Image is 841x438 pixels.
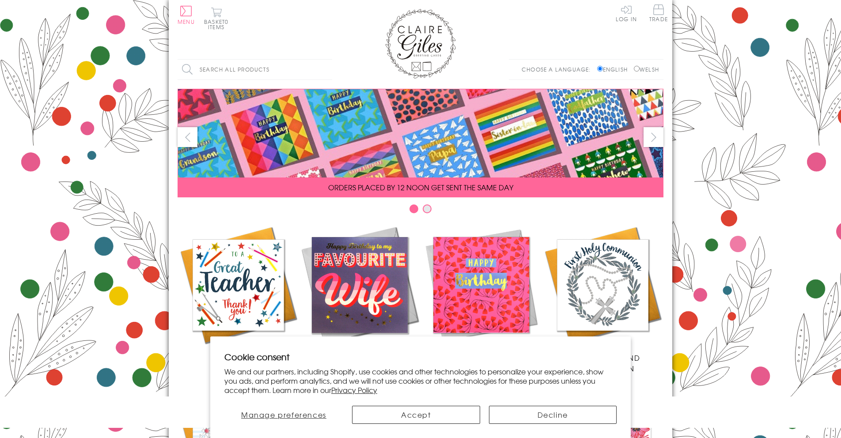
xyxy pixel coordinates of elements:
[597,65,632,73] label: English
[542,224,663,374] a: Communion and Confirmation
[331,385,377,395] a: Privacy Policy
[178,224,299,363] a: Academic
[178,127,197,147] button: prev
[649,4,668,22] span: Trade
[224,406,343,424] button: Manage preferences
[208,18,228,31] span: 0 items
[644,127,663,147] button: next
[299,224,420,363] a: New Releases
[409,204,418,213] button: Carousel Page 1 (Current Slide)
[323,60,332,79] input: Search
[634,65,659,73] label: Welsh
[178,204,663,218] div: Carousel Pagination
[634,66,640,72] input: Welsh
[224,351,617,363] h2: Cookie consent
[522,65,595,73] p: Choose a language:
[328,182,513,193] span: ORDERS PLACED BY 12 NOON GET SENT THE SAME DAY
[224,367,617,394] p: We and our partners, including Shopify, use cookies and other technologies to personalize your ex...
[178,18,195,26] span: Menu
[649,4,668,23] a: Trade
[489,406,617,424] button: Decline
[204,7,228,30] button: Basket0 items
[178,6,195,24] button: Menu
[385,9,456,79] img: Claire Giles Greetings Cards
[241,409,326,420] span: Manage preferences
[597,66,603,72] input: English
[420,224,542,363] a: Birthdays
[616,4,637,22] a: Log In
[423,204,432,213] button: Carousel Page 2
[178,60,332,79] input: Search all products
[352,406,480,424] button: Accept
